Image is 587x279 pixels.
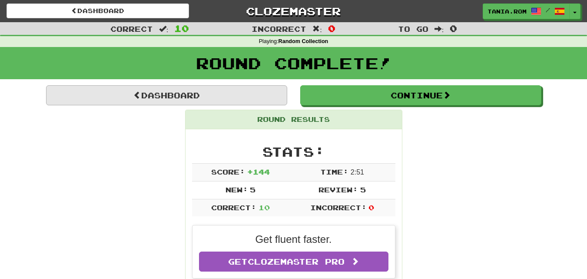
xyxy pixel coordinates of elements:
[351,168,364,176] span: 2 : 51
[312,25,322,33] span: :
[398,24,428,33] span: To go
[318,185,358,194] span: Review:
[259,203,270,212] span: 10
[226,185,248,194] span: New:
[279,38,328,44] strong: Random Collection
[252,24,306,33] span: Incorrect
[360,185,366,194] span: 5
[211,203,256,212] span: Correct:
[192,145,395,159] h2: Stats:
[483,3,570,19] a: Tania.rom /
[211,168,245,176] span: Score:
[247,168,270,176] span: + 144
[7,3,189,18] a: Dashboard
[46,85,287,105] a: Dashboard
[202,3,385,19] a: Clozemaster
[310,203,367,212] span: Incorrect:
[328,23,335,34] span: 0
[199,232,388,247] p: Get fluent faster.
[199,252,388,272] a: GetClozemaster Pro
[186,110,402,129] div: Round Results
[300,85,541,105] button: Continue
[320,168,348,176] span: Time:
[368,203,374,212] span: 0
[159,25,169,33] span: :
[3,54,584,72] h1: Round Complete!
[546,7,550,13] span: /
[110,24,153,33] span: Correct
[250,185,255,194] span: 5
[488,7,527,15] span: Tania.rom
[434,25,444,33] span: :
[248,257,345,266] span: Clozemaster Pro
[450,23,457,34] span: 0
[174,23,189,34] span: 10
